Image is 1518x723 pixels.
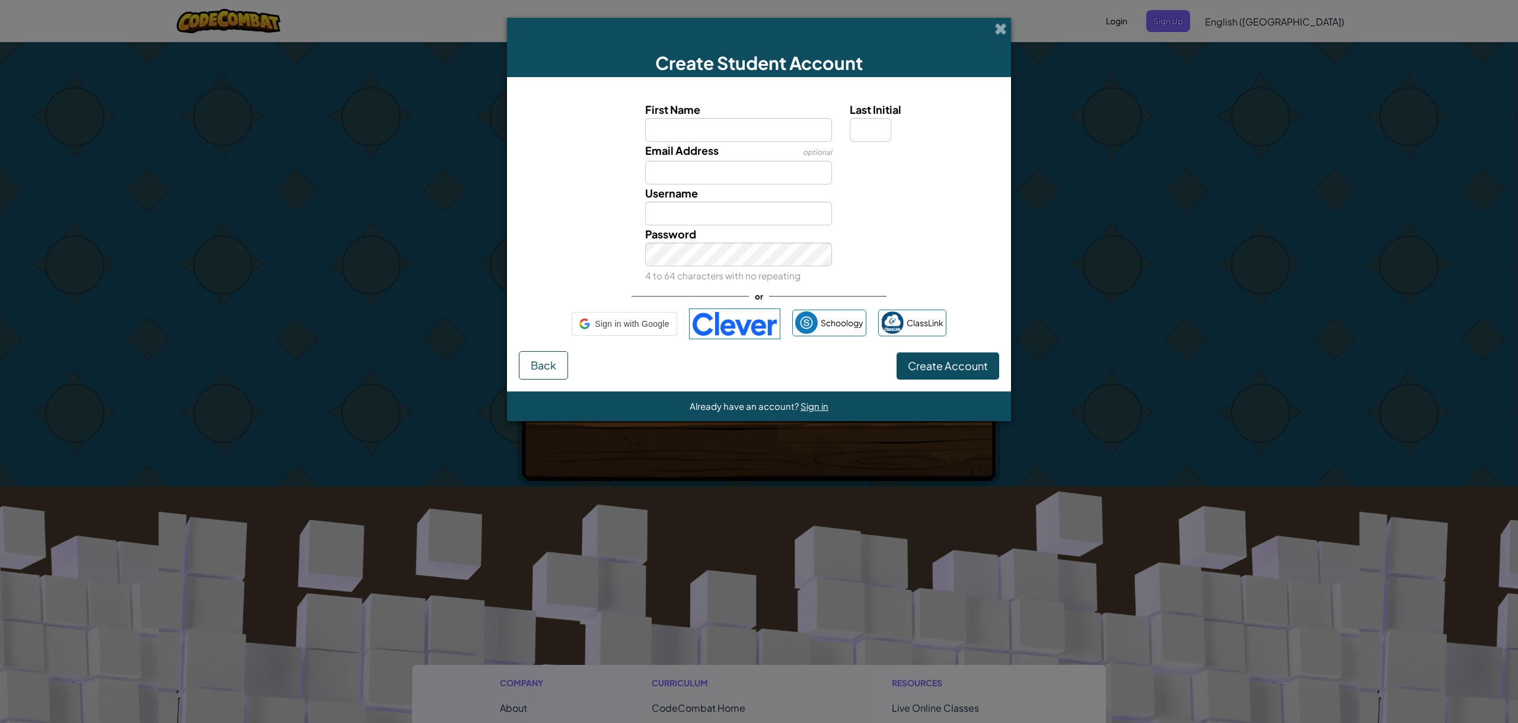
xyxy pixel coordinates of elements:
[655,52,863,74] span: Create Student Account
[572,312,677,336] div: Sign in with Google
[850,103,901,116] span: Last Initial
[690,400,801,412] span: Already have an account?
[881,311,904,334] img: classlink-logo-small.png
[645,103,700,116] span: First Name
[795,311,818,334] img: schoology.png
[645,144,719,157] span: Email Address
[801,400,828,412] a: Sign in
[749,288,769,305] span: or
[595,316,669,333] span: Sign in with Google
[821,314,863,332] span: Schoology
[897,352,999,380] button: Create Account
[531,358,556,372] span: Back
[519,351,568,380] button: Back
[645,270,801,281] small: 4 to 64 characters with no repeating
[645,227,696,241] span: Password
[908,359,988,372] span: Create Account
[907,314,943,332] span: ClassLink
[803,148,832,157] span: optional
[689,308,780,339] img: clever-logo-blue.png
[645,186,698,200] span: Username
